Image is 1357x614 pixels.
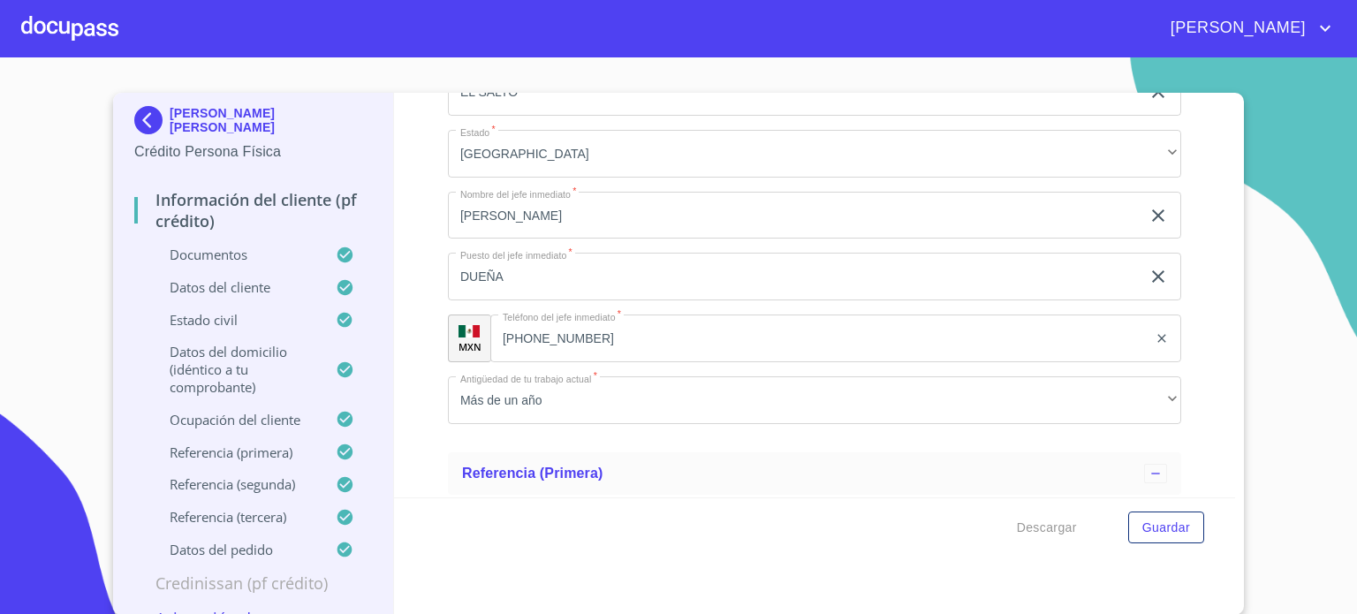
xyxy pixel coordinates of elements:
[448,376,1181,424] div: Más de un año
[170,106,372,134] p: [PERSON_NAME] [PERSON_NAME]
[1148,266,1169,287] button: clear input
[134,189,372,231] p: Información del cliente (PF crédito)
[448,452,1181,495] div: Referencia (primera)
[134,411,336,428] p: Ocupación del Cliente
[448,130,1181,178] div: [GEOGRAPHIC_DATA]
[134,508,336,526] p: Referencia (tercera)
[134,106,170,134] img: Docupass spot blue
[1148,81,1169,102] button: clear input
[1017,517,1077,539] span: Descargar
[134,246,336,263] p: Documentos
[134,141,372,163] p: Crédito Persona Física
[1157,14,1315,42] span: [PERSON_NAME]
[134,343,336,396] p: Datos del domicilio (idéntico a tu comprobante)
[134,443,336,461] p: Referencia (primera)
[462,466,603,481] span: Referencia (primera)
[134,541,336,558] p: Datos del pedido
[1148,205,1169,226] button: clear input
[459,325,480,337] img: R93DlvwvvjP9fbrDwZeCRYBHk45OWMq+AAOlFVsxT89f82nwPLnD58IP7+ANJEaWYhP0Tx8kkA0WlQMPQsAAgwAOmBj20AXj6...
[1128,512,1204,544] button: Guardar
[134,311,336,329] p: Estado Civil
[1142,517,1190,539] span: Guardar
[134,572,372,594] p: Credinissan (PF crédito)
[134,106,372,141] div: [PERSON_NAME] [PERSON_NAME]
[1157,14,1336,42] button: account of current user
[1010,512,1084,544] button: Descargar
[459,340,481,353] p: MXN
[134,278,336,296] p: Datos del cliente
[1155,331,1169,345] button: clear input
[134,475,336,493] p: Referencia (segunda)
